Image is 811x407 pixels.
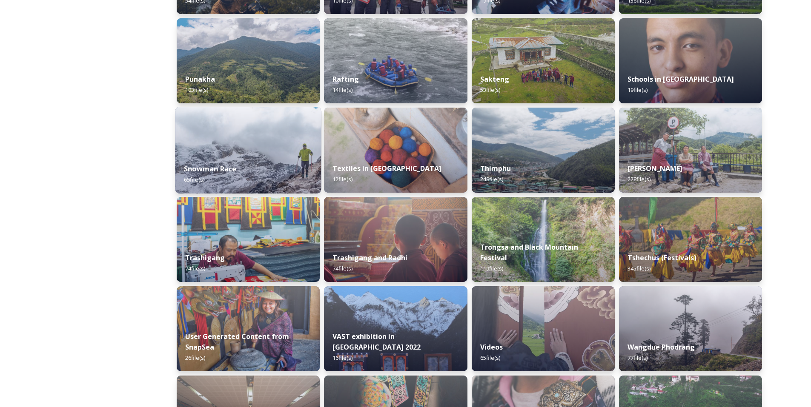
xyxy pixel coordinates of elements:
[480,74,509,84] strong: Sakteng
[628,253,696,262] strong: Tshechus (Festivals)
[628,175,651,183] span: 228 file(s)
[619,286,762,371] img: 2022-10-01%252016.15.46.jpg
[619,197,762,282] img: Dechenphu%2520Festival14.jpg
[472,18,615,103] img: Sakteng%2520070723%2520by%2520Nantawat-5.jpg
[185,332,289,352] strong: User Generated Content from SnapSea
[332,265,352,272] span: 74 file(s)
[184,176,204,183] span: 65 file(s)
[185,86,208,94] span: 103 file(s)
[480,164,511,173] strong: Thimphu
[628,74,734,84] strong: Schools in [GEOGRAPHIC_DATA]
[185,74,215,84] strong: Punakha
[324,197,467,282] img: Trashigang%2520and%2520Rangjung%2520060723%2520by%2520Amp%2520Sripimanwat-32.jpg
[332,354,352,361] span: 16 file(s)
[175,107,321,194] img: Snowman%2520Race41.jpg
[177,197,320,282] img: Trashigang%2520and%2520Rangjung%2520060723%2520by%2520Amp%2520Sripimanwat-66.jpg
[628,265,651,272] span: 345 file(s)
[480,242,578,262] strong: Trongsa and Black Mountain Festival
[480,342,503,352] strong: Videos
[332,164,441,173] strong: Textiles in [GEOGRAPHIC_DATA]
[628,354,648,361] span: 77 file(s)
[185,354,205,361] span: 26 file(s)
[184,164,236,174] strong: Snowman Race
[324,108,467,193] img: _SCH9806.jpg
[480,175,503,183] span: 248 file(s)
[472,286,615,371] img: Textile.jpg
[472,108,615,193] img: Thimphu%2520190723%2520by%2520Amp%2520Sripimanwat-43.jpg
[324,18,467,103] img: f73f969a-3aba-4d6d-a863-38e7472ec6b1.JPG
[332,86,352,94] span: 14 file(s)
[628,164,682,173] strong: [PERSON_NAME]
[332,332,421,352] strong: VAST exhibition in [GEOGRAPHIC_DATA] 2022
[324,286,467,371] img: VAST%2520Bhutan%2520art%2520exhibition%2520in%2520Brussels3.jpg
[332,253,407,262] strong: Trashigang and Radhi
[480,86,500,94] span: 53 file(s)
[177,18,320,103] img: 2022-10-01%252012.59.42.jpg
[185,265,205,272] span: 74 file(s)
[332,175,352,183] span: 12 file(s)
[472,197,615,282] img: 2022-10-01%252018.12.56.jpg
[177,286,320,371] img: 0FDA4458-C9AB-4E2F-82A6-9DC136F7AE71.jpeg
[480,354,500,361] span: 65 file(s)
[628,86,648,94] span: 19 file(s)
[480,265,503,272] span: 119 file(s)
[619,18,762,103] img: _SCH2151_FINAL_RGB.jpg
[332,74,359,84] strong: Rafting
[185,253,225,262] strong: Trashigang
[619,108,762,193] img: Trashi%2520Yangtse%2520090723%2520by%2520Amp%2520Sripimanwat-187.jpg
[628,342,695,352] strong: Wangdue Phodrang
